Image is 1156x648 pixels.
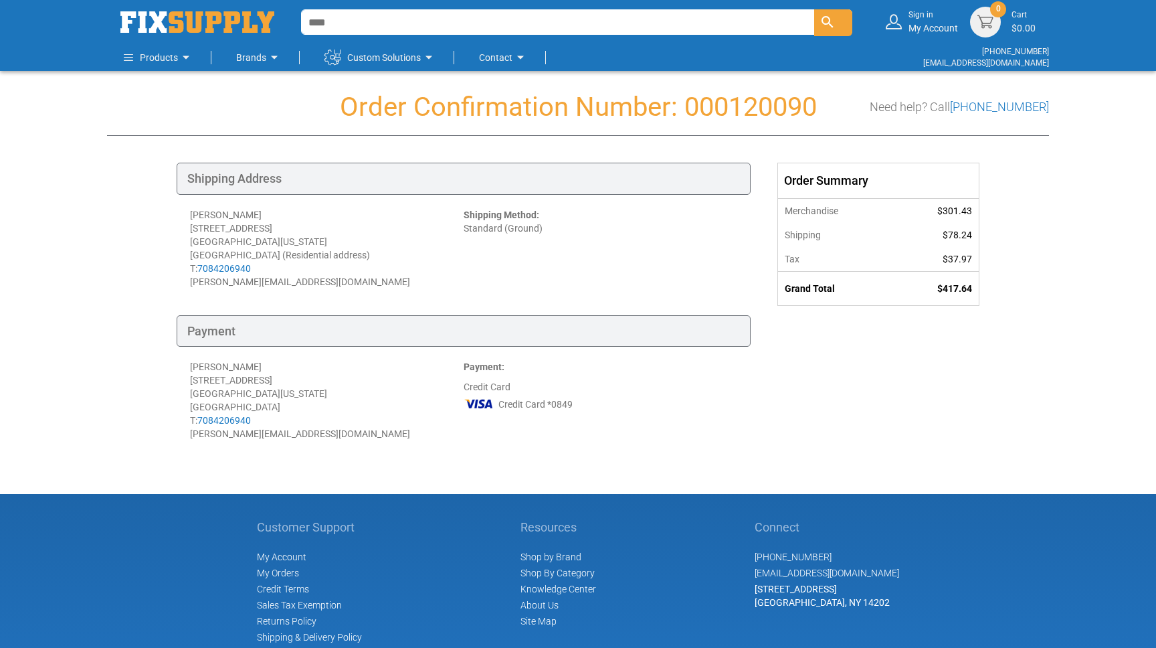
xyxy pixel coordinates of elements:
span: $417.64 [937,283,972,294]
small: Cart [1011,9,1036,21]
a: [PHONE_NUMBER] [950,100,1049,114]
a: [PHONE_NUMBER] [755,552,832,562]
a: Contact [479,44,528,71]
div: [PERSON_NAME] [STREET_ADDRESS] [GEOGRAPHIC_DATA][US_STATE] [GEOGRAPHIC_DATA] (Residential address... [190,208,464,289]
a: store logo [120,11,274,33]
a: About Us [520,600,559,611]
th: Merchandise [778,198,894,223]
a: Shipping & Delivery Policy [257,632,362,643]
h3: Need help? Call [870,100,1049,114]
a: Knowledge Center [520,584,596,594]
div: [PERSON_NAME] [STREET_ADDRESS] [GEOGRAPHIC_DATA][US_STATE] [GEOGRAPHIC_DATA] T: [PERSON_NAME][EMA... [190,360,464,440]
a: [EMAIL_ADDRESS][DOMAIN_NAME] [755,568,899,578]
span: Credit Terms [257,584,309,594]
span: My Orders [257,568,299,578]
div: Standard (Ground) [464,208,737,289]
span: Sales Tax Exemption [257,600,342,611]
span: My Account [257,552,306,562]
small: Sign in [908,9,958,21]
div: Order Summary [778,163,979,198]
div: Shipping Address [177,163,751,195]
h5: Connect [755,521,899,534]
h5: Customer Support [257,521,362,534]
div: My Account [908,9,958,34]
img: Fix Industrial Supply [120,11,274,33]
a: Shop By Category [520,568,595,578]
span: 0 [996,3,1001,15]
span: $301.43 [937,206,972,216]
a: Products [124,44,194,71]
a: Brands [236,44,282,71]
span: $37.97 [943,254,972,264]
div: Payment [177,315,751,347]
span: $0.00 [1011,23,1036,33]
strong: Grand Total [785,283,835,294]
span: $78.24 [943,230,972,240]
a: [EMAIL_ADDRESS][DOMAIN_NAME] [923,58,1049,68]
strong: Shipping Method: [464,210,539,220]
a: [PHONE_NUMBER] [982,47,1049,56]
strong: Payment: [464,361,504,372]
div: Credit Card [464,360,737,440]
h5: Resources [520,521,596,534]
a: 7084206940 [197,263,251,274]
img: VI [464,394,494,414]
span: Credit Card *0849 [498,398,573,411]
a: Custom Solutions [324,44,437,71]
th: Tax [778,247,894,272]
h1: Order Confirmation Number: 000120090 [107,92,1049,122]
a: Shop by Brand [520,552,581,562]
span: [STREET_ADDRESS] [GEOGRAPHIC_DATA], NY 14202 [755,584,890,608]
th: Shipping [778,223,894,247]
a: Site Map [520,616,557,627]
a: Returns Policy [257,616,316,627]
a: 7084206940 [197,415,251,426]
